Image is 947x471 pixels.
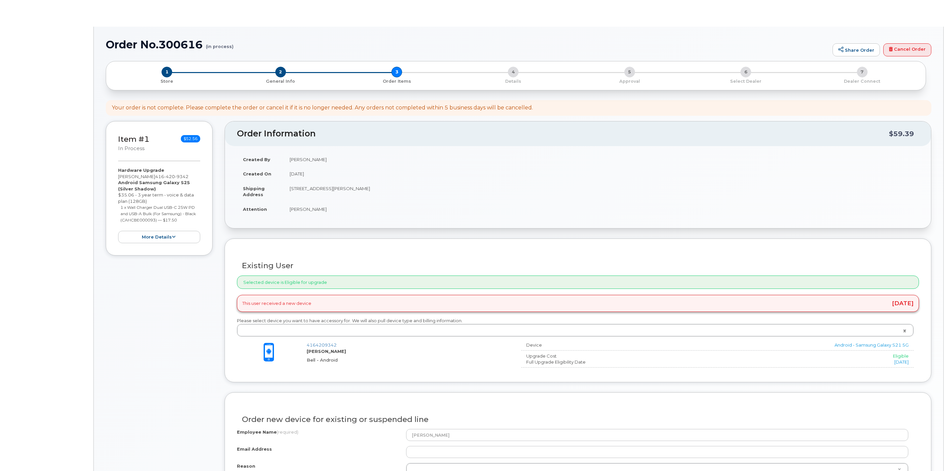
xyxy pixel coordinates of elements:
td: [DATE] [284,166,919,181]
td: [PERSON_NAME] [284,202,919,216]
span: [DATE] [892,301,914,306]
span: 420 [164,174,175,179]
a: Item #1 [118,134,149,144]
span: 9342 [175,174,189,179]
span: 1 [162,67,172,77]
a: Share Order [833,43,880,57]
strong: Android Samsung Galaxy S25 (Silver Shadow) [118,180,190,191]
input: Please fill out this field [406,429,908,441]
strong: Created On [243,171,271,176]
a: Cancel Order [883,43,931,57]
a: 2 General Info [223,77,339,84]
h3: Order new device for existing or suspended line [242,415,914,424]
div: Eligible [690,353,909,359]
label: Employee Name [237,429,298,435]
div: This user received a new device [237,295,919,312]
span: 416 [155,174,189,179]
small: (in process) [206,39,234,49]
strong: Created By [243,157,270,162]
div: [DATE] [690,359,909,365]
small: in process [118,145,144,151]
div: Full Upgrade Eligibility Date [521,359,685,365]
div: Upgrade Cost [521,353,685,359]
span: (required) [277,429,298,435]
strong: Shipping Address [243,186,265,197]
div: Android - Samsung Galaxy S21 5G [690,342,909,348]
strong: Attention [243,206,267,212]
div: Device [521,342,685,348]
h1: Order No.300616 [106,39,829,50]
div: Selected device is Eligible for upgrade [237,276,919,289]
small: 1 x Wall Charger Dual USB-C 25W PD and USB-A Bulk (For Samsung) - Black (CAHCBE000093) — $17.50 [120,205,196,222]
strong: [PERSON_NAME] [307,349,346,354]
strong: Hardware Upgrade [118,167,164,173]
a: 4164209342 [307,342,337,348]
div: Your order is not complete. Please complete the order or cancel it if it is no longer needed. Any... [112,104,533,112]
label: Reason [237,463,255,469]
div: $59.39 [889,127,914,140]
h3: Existing User [242,262,914,270]
h2: Order Information [237,129,889,138]
label: Email Address [237,446,272,452]
p: Store [114,78,220,84]
div: Please select device you want to have accessory for. We will also pull device type and billing in... [237,318,919,337]
a: 1 Store [111,77,223,84]
span: $52.56 [181,135,200,142]
p: General Info [225,78,336,84]
div: [PERSON_NAME] $35.06 - 3 year term - voice & data plan (128GB) [118,167,200,243]
button: more details [118,231,200,243]
td: [STREET_ADDRESS][PERSON_NAME] [284,181,919,202]
span: 2 [275,67,286,77]
div: Bell - Android [307,357,511,363]
td: [PERSON_NAME] [284,152,919,167]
